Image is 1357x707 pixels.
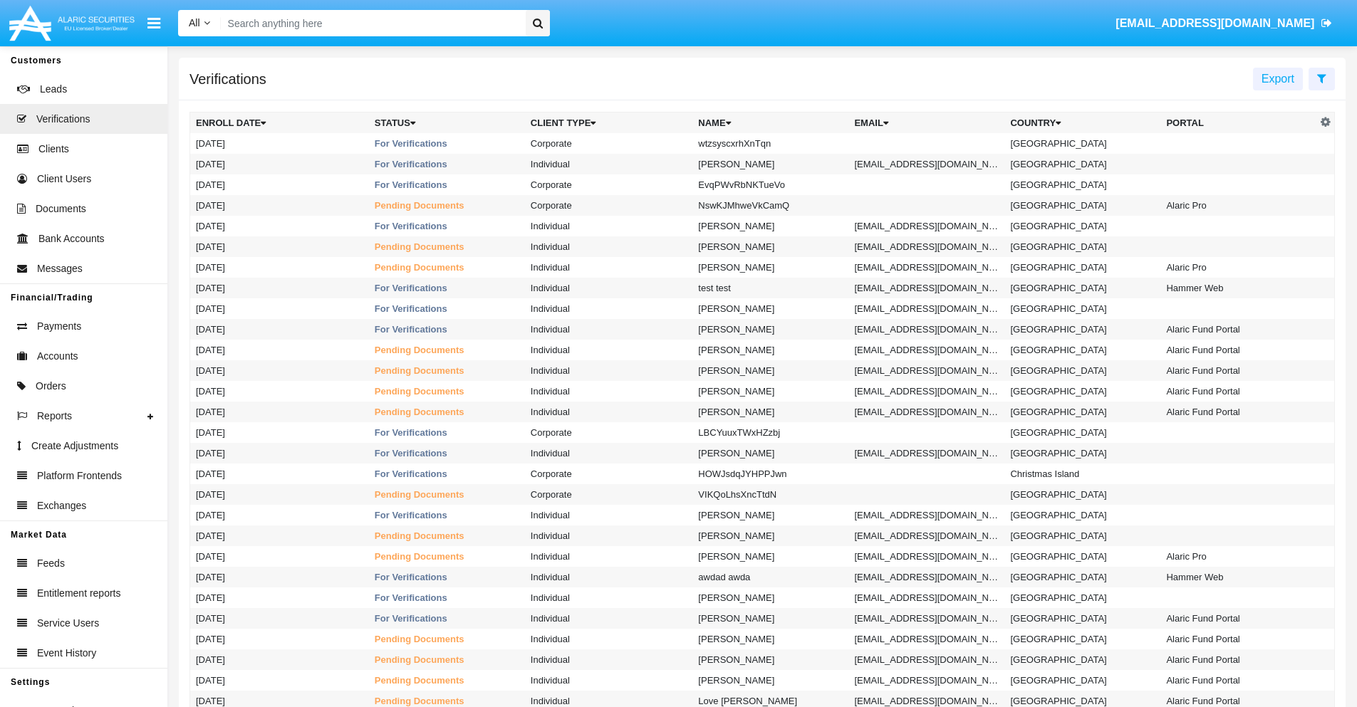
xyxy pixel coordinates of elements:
[1004,629,1160,649] td: [GEOGRAPHIC_DATA]
[692,112,848,134] th: Name
[848,340,1004,360] td: [EMAIL_ADDRESS][DOMAIN_NAME]
[369,278,525,298] td: For Verifications
[190,546,369,567] td: [DATE]
[692,443,848,464] td: [PERSON_NAME]
[190,381,369,402] td: [DATE]
[692,340,848,360] td: [PERSON_NAME]
[369,649,525,670] td: Pending Documents
[1160,340,1316,360] td: Alaric Fund Portal
[692,525,848,546] td: [PERSON_NAME]
[369,402,525,422] td: Pending Documents
[190,154,369,174] td: [DATE]
[221,10,521,36] input: Search
[1004,608,1160,629] td: [GEOGRAPHIC_DATA]
[848,629,1004,649] td: [EMAIL_ADDRESS][DOMAIN_NAME]
[848,546,1004,567] td: [EMAIL_ADDRESS][DOMAIN_NAME]
[37,349,78,364] span: Accounts
[692,567,848,587] td: awdad awda
[1004,649,1160,670] td: [GEOGRAPHIC_DATA]
[692,236,848,257] td: [PERSON_NAME]
[190,133,369,154] td: [DATE]
[525,236,692,257] td: Individual
[190,112,369,134] th: Enroll Date
[1004,133,1160,154] td: [GEOGRAPHIC_DATA]
[525,422,692,443] td: Corporate
[525,649,692,670] td: Individual
[1160,112,1316,134] th: Portal
[1004,525,1160,546] td: [GEOGRAPHIC_DATA]
[848,525,1004,546] td: [EMAIL_ADDRESS][DOMAIN_NAME]
[190,195,369,216] td: [DATE]
[848,381,1004,402] td: [EMAIL_ADDRESS][DOMAIN_NAME]
[848,670,1004,691] td: [EMAIL_ADDRESS][DOMAIN_NAME]
[1004,216,1160,236] td: [GEOGRAPHIC_DATA]
[190,278,369,298] td: [DATE]
[1160,195,1316,216] td: Alaric Pro
[190,236,369,257] td: [DATE]
[1004,278,1160,298] td: [GEOGRAPHIC_DATA]
[692,133,848,154] td: wtzsyscxrhXnTqn
[1004,443,1160,464] td: [GEOGRAPHIC_DATA]
[369,629,525,649] td: Pending Documents
[848,505,1004,525] td: [EMAIL_ADDRESS][DOMAIN_NAME]
[178,16,221,31] a: All
[190,360,369,381] td: [DATE]
[369,587,525,608] td: For Verifications
[37,498,86,513] span: Exchanges
[369,525,525,546] td: Pending Documents
[1160,278,1316,298] td: Hammer Web
[369,567,525,587] td: For Verifications
[36,112,90,127] span: Verifications
[848,298,1004,319] td: [EMAIL_ADDRESS][DOMAIN_NAME]
[1004,587,1160,608] td: [GEOGRAPHIC_DATA]
[190,298,369,319] td: [DATE]
[369,236,525,257] td: Pending Documents
[848,154,1004,174] td: [EMAIL_ADDRESS][DOMAIN_NAME]
[525,154,692,174] td: Individual
[1004,195,1160,216] td: [GEOGRAPHIC_DATA]
[369,195,525,216] td: Pending Documents
[369,443,525,464] td: For Verifications
[369,319,525,340] td: For Verifications
[525,546,692,567] td: Individual
[369,422,525,443] td: For Verifications
[369,608,525,629] td: For Verifications
[369,216,525,236] td: For Verifications
[37,468,122,483] span: Platform Frontends
[692,546,848,567] td: [PERSON_NAME]
[848,567,1004,587] td: [EMAIL_ADDRESS][DOMAIN_NAME]
[848,216,1004,236] td: [EMAIL_ADDRESS][DOMAIN_NAME]
[1004,360,1160,381] td: [GEOGRAPHIC_DATA]
[37,261,83,276] span: Messages
[369,484,525,505] td: Pending Documents
[692,298,848,319] td: [PERSON_NAME]
[525,195,692,216] td: Corporate
[1004,381,1160,402] td: [GEOGRAPHIC_DATA]
[1004,402,1160,422] td: [GEOGRAPHIC_DATA]
[1004,236,1160,257] td: [GEOGRAPHIC_DATA]
[369,174,525,195] td: For Verifications
[190,319,369,340] td: [DATE]
[189,73,266,85] h5: Verifications
[1160,649,1316,670] td: Alaric Fund Portal
[1004,422,1160,443] td: [GEOGRAPHIC_DATA]
[692,649,848,670] td: [PERSON_NAME]
[369,505,525,525] td: For Verifications
[525,402,692,422] td: Individual
[369,112,525,134] th: Status
[525,464,692,484] td: Corporate
[692,422,848,443] td: LBCYuuxTWxHZzbj
[848,112,1004,134] th: Email
[525,174,692,195] td: Corporate
[1004,464,1160,484] td: Christmas Island
[848,319,1004,340] td: [EMAIL_ADDRESS][DOMAIN_NAME]
[190,629,369,649] td: [DATE]
[36,379,66,394] span: Orders
[848,278,1004,298] td: [EMAIL_ADDRESS][DOMAIN_NAME]
[190,257,369,278] td: [DATE]
[1004,505,1160,525] td: [GEOGRAPHIC_DATA]
[369,154,525,174] td: For Verifications
[848,443,1004,464] td: [EMAIL_ADDRESS][DOMAIN_NAME]
[692,195,848,216] td: NswKJMhweVkCamQ
[38,231,105,246] span: Bank Accounts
